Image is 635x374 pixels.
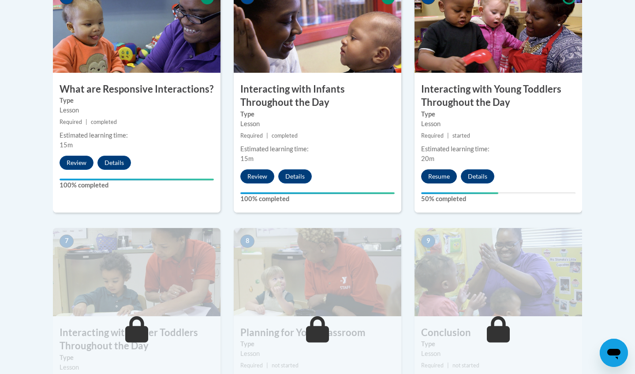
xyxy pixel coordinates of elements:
[53,326,220,353] h3: Interacting with Older Toddlers Throughout the Day
[60,119,82,125] span: Required
[266,132,268,139] span: |
[421,132,444,139] span: Required
[60,363,214,372] div: Lesson
[421,109,575,119] label: Type
[421,194,575,204] label: 50% completed
[266,362,268,369] span: |
[421,235,435,248] span: 9
[60,156,93,170] button: Review
[53,228,220,316] img: Course Image
[234,326,401,340] h3: Planning for Your Classroom
[60,141,73,149] span: 15m
[53,82,220,96] h3: What are Responsive Interactions?
[447,132,449,139] span: |
[60,131,214,140] div: Estimated learning time:
[240,169,274,183] button: Review
[421,169,457,183] button: Resume
[415,228,582,316] img: Course Image
[421,339,575,349] label: Type
[91,119,117,125] span: completed
[240,192,395,194] div: Your progress
[60,179,214,180] div: Your progress
[421,362,444,369] span: Required
[447,362,449,369] span: |
[240,144,395,154] div: Estimated learning time:
[234,228,401,316] img: Course Image
[272,362,299,369] span: not started
[452,132,470,139] span: started
[278,169,312,183] button: Details
[240,235,254,248] span: 8
[97,156,131,170] button: Details
[421,144,575,154] div: Estimated learning time:
[240,194,395,204] label: 100% completed
[421,349,575,359] div: Lesson
[240,339,395,349] label: Type
[415,326,582,340] h3: Conclusion
[461,169,494,183] button: Details
[272,132,298,139] span: completed
[240,109,395,119] label: Type
[60,180,214,190] label: 100% completed
[421,192,498,194] div: Your progress
[415,82,582,110] h3: Interacting with Young Toddlers Throughout the Day
[234,82,401,110] h3: Interacting with Infants Throughout the Day
[240,362,263,369] span: Required
[452,362,479,369] span: not started
[240,119,395,129] div: Lesson
[421,119,575,129] div: Lesson
[60,353,214,363] label: Type
[60,105,214,115] div: Lesson
[600,339,628,367] iframe: Button to launch messaging window
[60,96,214,105] label: Type
[421,155,434,162] span: 20m
[240,155,254,162] span: 15m
[60,235,74,248] span: 7
[240,349,395,359] div: Lesson
[240,132,263,139] span: Required
[86,119,87,125] span: |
